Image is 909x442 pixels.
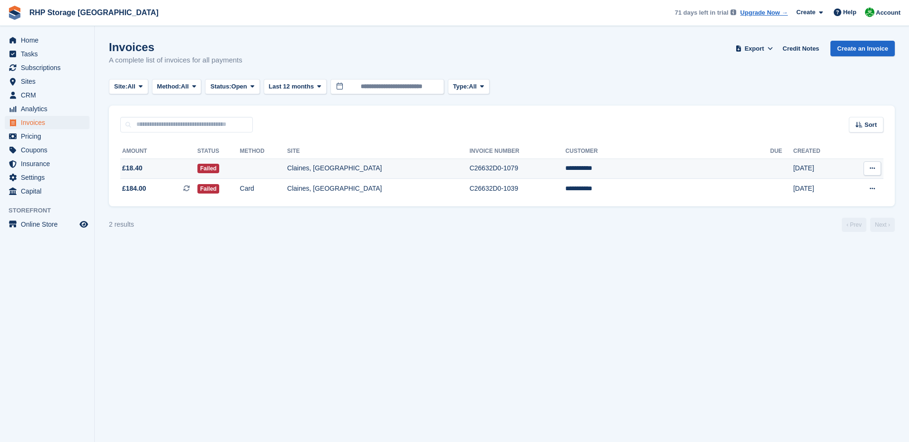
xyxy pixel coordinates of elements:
a: Credit Notes [779,41,823,56]
span: Invoices [21,116,78,129]
span: £184.00 [122,184,146,194]
button: Last 12 months [264,79,327,95]
span: Account [876,8,900,18]
span: Online Store [21,218,78,231]
a: RHP Storage [GEOGRAPHIC_DATA] [26,5,162,20]
span: Method: [157,82,181,91]
td: C26632D0-1079 [470,159,566,179]
span: Coupons [21,143,78,157]
a: menu [5,116,89,129]
img: stora-icon-8386f47178a22dfd0bd8f6a31ec36ba5ce8667c1dd55bd0f319d3a0aa187defe.svg [8,6,22,20]
span: Storefront [9,206,94,215]
span: Create [796,8,815,17]
span: Subscriptions [21,61,78,74]
button: Method: All [152,79,202,95]
span: Type: [453,82,469,91]
span: Open [232,82,247,91]
button: Site: All [109,79,148,95]
span: CRM [21,88,78,102]
span: 71 days left in trial [675,8,728,18]
a: menu [5,88,89,102]
a: menu [5,130,89,143]
a: Upgrade Now → [740,8,788,18]
a: Create an Invoice [830,41,895,56]
span: Export [745,44,764,53]
th: Amount [120,144,197,159]
th: Created [793,144,845,159]
span: Capital [21,185,78,198]
a: menu [5,157,89,170]
td: C26632D0-1039 [470,179,566,199]
span: Site: [114,82,127,91]
span: Help [843,8,856,17]
a: menu [5,75,89,88]
span: All [181,82,189,91]
td: [DATE] [793,179,845,199]
img: Rod [865,8,874,17]
p: A complete list of invoices for all payments [109,55,242,66]
a: menu [5,61,89,74]
span: Failed [197,184,220,194]
span: Last 12 months [269,82,314,91]
button: Type: All [448,79,490,95]
th: Customer [565,144,770,159]
a: Previous [842,218,866,232]
a: menu [5,34,89,47]
a: menu [5,185,89,198]
div: 2 results [109,220,134,230]
a: menu [5,47,89,61]
span: Settings [21,171,78,184]
th: Due [770,144,793,159]
span: Home [21,34,78,47]
th: Method [240,144,287,159]
span: Sites [21,75,78,88]
a: menu [5,143,89,157]
span: Tasks [21,47,78,61]
span: All [469,82,477,91]
span: All [127,82,135,91]
span: Status: [210,82,231,91]
a: Next [870,218,895,232]
a: menu [5,102,89,115]
span: Analytics [21,102,78,115]
a: menu [5,171,89,184]
h1: Invoices [109,41,242,53]
td: Claines, [GEOGRAPHIC_DATA] [287,159,470,179]
span: £18.40 [122,163,143,173]
th: Invoice Number [470,144,566,159]
span: Failed [197,164,220,173]
nav: Page [840,218,897,232]
th: Status [197,144,240,159]
th: Site [287,144,470,159]
td: [DATE] [793,159,845,179]
button: Status: Open [205,79,259,95]
a: Preview store [78,219,89,230]
span: Pricing [21,130,78,143]
img: icon-info-grey-7440780725fd019a000dd9b08b2336e03edf1995a4989e88bcd33f0948082b44.svg [731,9,736,15]
span: Insurance [21,157,78,170]
span: Sort [864,120,877,130]
td: Claines, [GEOGRAPHIC_DATA] [287,179,470,199]
td: Card [240,179,287,199]
button: Export [733,41,775,56]
a: menu [5,218,89,231]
